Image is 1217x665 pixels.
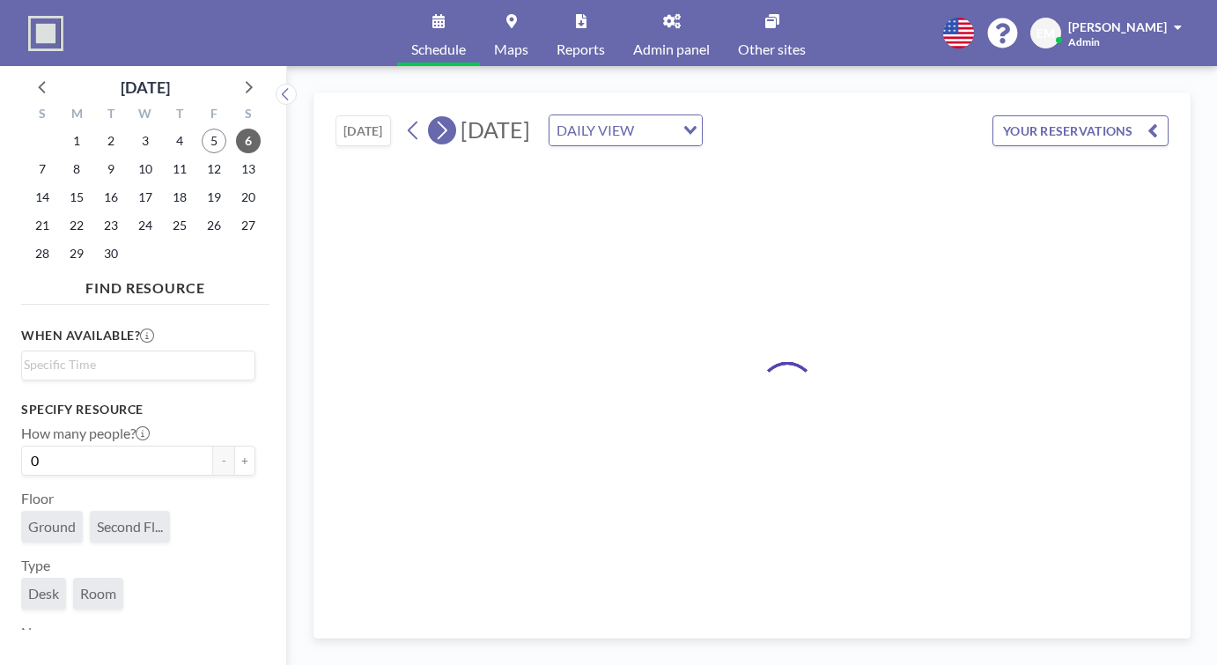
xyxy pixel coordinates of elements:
[24,355,245,374] input: Search for option
[21,402,255,417] h3: Specify resource
[64,241,89,266] span: Monday, September 29, 2025
[167,213,192,238] span: Thursday, September 25, 2025
[30,157,55,181] span: Sunday, September 7, 2025
[411,42,466,56] span: Schedule
[202,185,226,210] span: Friday, September 19, 2025
[236,129,261,153] span: Saturday, September 6, 2025
[236,185,261,210] span: Saturday, September 20, 2025
[1068,19,1167,34] span: [PERSON_NAME]
[99,213,123,238] span: Tuesday, September 23, 2025
[336,115,391,146] button: [DATE]
[97,518,163,536] span: Second Fl...
[129,104,163,127] div: W
[133,157,158,181] span: Wednesday, September 10, 2025
[21,624,57,641] label: Name
[22,351,254,378] div: Search for option
[21,490,54,507] label: Floor
[94,104,129,127] div: T
[21,272,269,297] h4: FIND RESOURCE
[30,185,55,210] span: Sunday, September 14, 2025
[557,42,605,56] span: Reports
[167,129,192,153] span: Thursday, September 4, 2025
[28,585,59,602] span: Desk
[167,185,192,210] span: Thursday, September 18, 2025
[738,42,806,56] span: Other sites
[99,185,123,210] span: Tuesday, September 16, 2025
[639,119,673,142] input: Search for option
[167,157,192,181] span: Thursday, September 11, 2025
[64,157,89,181] span: Monday, September 8, 2025
[234,446,255,476] button: +
[30,213,55,238] span: Sunday, September 21, 2025
[28,518,76,536] span: Ground
[121,75,170,100] div: [DATE]
[26,104,60,127] div: S
[64,213,89,238] span: Monday, September 22, 2025
[21,425,150,442] label: How many people?
[1068,35,1100,48] span: Admin
[213,446,234,476] button: -
[99,129,123,153] span: Tuesday, September 2, 2025
[202,157,226,181] span: Friday, September 12, 2025
[202,129,226,153] span: Friday, September 5, 2025
[99,241,123,266] span: Tuesday, September 30, 2025
[461,116,530,143] span: [DATE]
[60,104,94,127] div: M
[133,213,158,238] span: Wednesday, September 24, 2025
[202,213,226,238] span: Friday, September 26, 2025
[162,104,196,127] div: T
[633,42,710,56] span: Admin panel
[231,104,265,127] div: S
[196,104,231,127] div: F
[1036,26,1055,41] span: EM
[236,213,261,238] span: Saturday, September 27, 2025
[99,157,123,181] span: Tuesday, September 9, 2025
[21,557,50,574] label: Type
[549,115,702,145] div: Search for option
[30,241,55,266] span: Sunday, September 28, 2025
[236,157,261,181] span: Saturday, September 13, 2025
[553,119,638,142] span: DAILY VIEW
[133,129,158,153] span: Wednesday, September 3, 2025
[133,185,158,210] span: Wednesday, September 17, 2025
[64,185,89,210] span: Monday, September 15, 2025
[28,16,63,51] img: organization-logo
[64,129,89,153] span: Monday, September 1, 2025
[80,585,116,602] span: Room
[992,115,1169,146] button: YOUR RESERVATIONS
[494,42,528,56] span: Maps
